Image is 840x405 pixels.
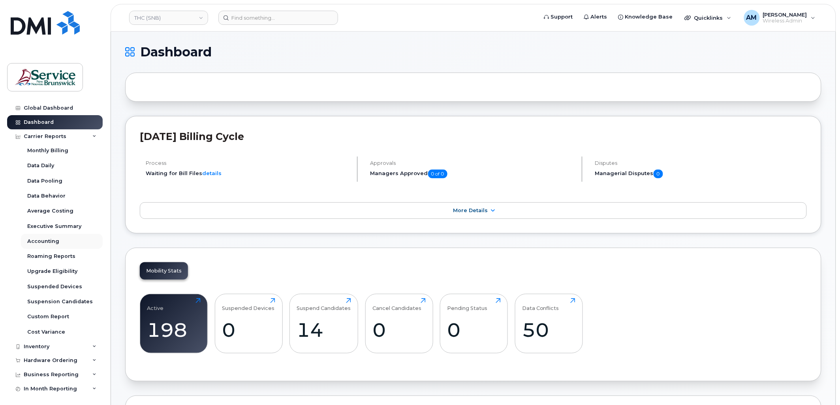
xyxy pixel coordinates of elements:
div: 0 [222,318,275,342]
h4: Disputes [595,160,807,166]
a: details [202,170,222,176]
a: Data Conflicts50 [522,298,575,349]
div: Suspend Candidates [297,298,351,311]
h5: Managerial Disputes [595,170,807,178]
a: Active198 [147,298,201,349]
div: 0 [447,318,501,342]
div: Pending Status [447,298,488,311]
li: Waiting for Bill Files [146,170,350,177]
h2: [DATE] Billing Cycle [140,131,807,142]
div: Data Conflicts [522,298,559,311]
h4: Process [146,160,350,166]
span: 0 [654,170,663,178]
h4: Approvals [370,160,575,166]
div: Suspended Devices [222,298,274,311]
a: Cancel Candidates0 [372,298,426,349]
div: 14 [297,318,351,342]
div: 198 [147,318,201,342]
span: More Details [453,207,488,213]
span: Dashboard [140,46,212,58]
a: Pending Status0 [447,298,501,349]
a: Suspend Candidates14 [297,298,351,349]
h5: Managers Approved [370,170,575,178]
a: Suspended Devices0 [222,298,275,349]
span: 0 of 0 [428,170,447,178]
div: Cancel Candidates [372,298,421,311]
div: 50 [522,318,575,342]
div: 0 [372,318,426,342]
div: Active [147,298,164,311]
